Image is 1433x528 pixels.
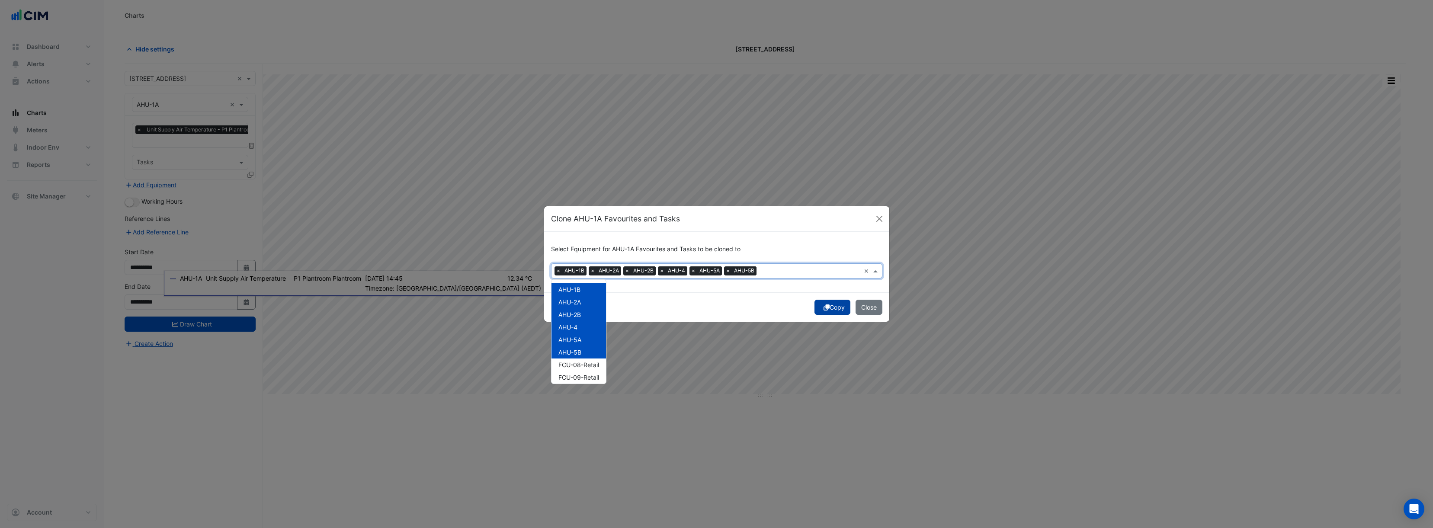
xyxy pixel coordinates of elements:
span: × [623,266,631,275]
span: FCU-09-Retail [558,374,599,381]
span: Clear [864,266,871,275]
button: Close [856,300,882,315]
span: AHU-4 [666,266,687,275]
button: Close [873,212,886,225]
span: AHU-5B [558,349,581,356]
span: AHU-5A [697,266,722,275]
span: AHU-1B [558,286,580,293]
span: × [689,266,697,275]
span: FCU-08-Retail [558,361,599,368]
span: AHU-1B [562,266,587,275]
span: AHU-4 [558,323,577,331]
ng-dropdown-panel: Options list [551,279,606,384]
h6: Select Equipment for AHU-1A Favourites and Tasks to be cloned to [551,246,882,253]
div: Open Intercom Messenger [1404,499,1424,519]
span: AHU-5B [732,266,757,275]
span: AHU-2A [558,298,581,306]
h5: Clone AHU-1A Favourites and Tasks [551,213,680,224]
span: AHU-2B [631,266,656,275]
span: × [589,266,596,275]
span: AHU-2A [596,266,621,275]
span: AHU-2B [558,311,581,318]
span: × [724,266,732,275]
span: × [555,266,562,275]
button: Copy [814,300,850,315]
span: × [658,266,666,275]
span: AHU-5A [558,336,581,343]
